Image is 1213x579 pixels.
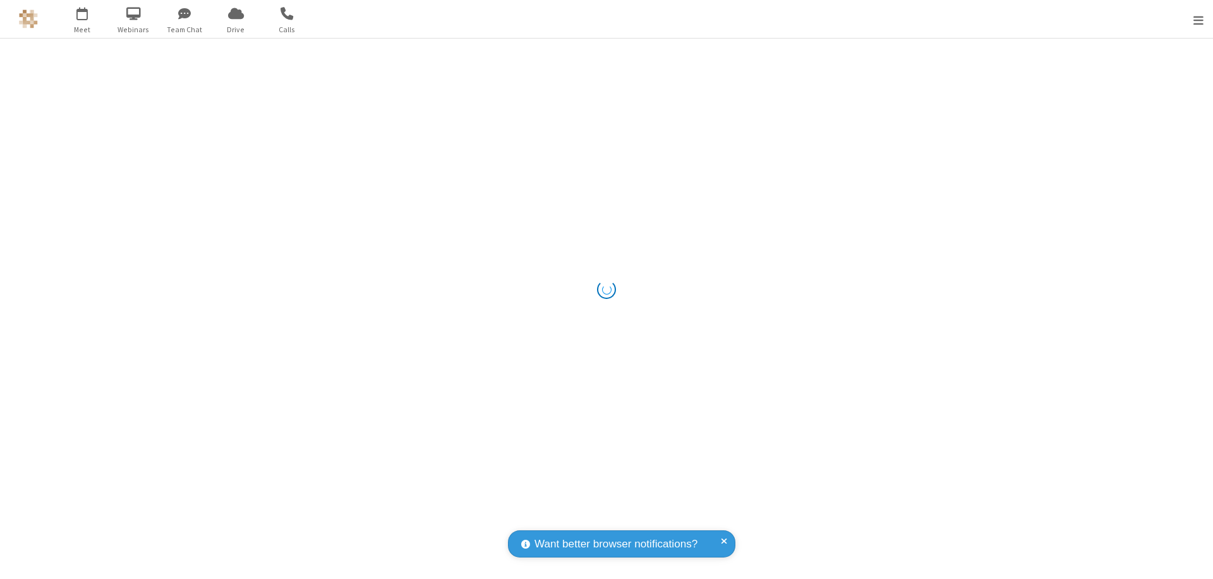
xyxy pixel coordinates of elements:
[110,24,157,35] span: Webinars
[59,24,106,35] span: Meet
[19,9,38,28] img: QA Selenium DO NOT DELETE OR CHANGE
[212,24,260,35] span: Drive
[534,536,697,552] span: Want better browser notifications?
[263,24,311,35] span: Calls
[161,24,208,35] span: Team Chat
